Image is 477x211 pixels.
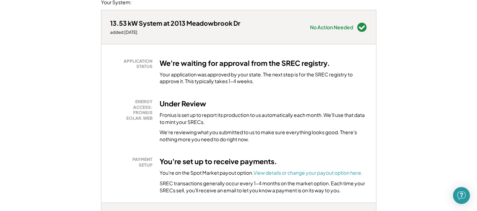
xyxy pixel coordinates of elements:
div: 13.53 kW System at 2013 Meadowbrook Dr [110,19,240,27]
div: No Action Needed [310,25,353,30]
div: APPLICATION STATUS [114,58,153,69]
div: Your application was approved by your state. The next step is for the SREC registry to approve it... [160,71,367,85]
div: We're reviewing what you submitted to us to make sure everything looks good. There's nothing more... [160,129,367,143]
h3: Under Review [160,99,206,108]
h3: You're set up to receive payments. [160,157,277,166]
div: SREC transactions generally occur every 1-4 months on the market option. Each time your SRECs sel... [160,180,367,194]
div: Fronius is set up to report its production to us automatically each month. We'll use that data to... [160,112,367,125]
a: View details or change your payout option here. [254,169,363,176]
div: You're on the Spot Market payout option. [160,169,363,176]
div: added [DATE] [110,30,240,35]
div: Open Intercom Messenger [453,187,470,204]
h3: We're waiting for approval from the SREC registry. [160,58,330,68]
div: PAYMENT SETUP [114,157,153,168]
div: ENERGY ACCESS: FRONIUS SOLAR.WEB [114,99,153,121]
